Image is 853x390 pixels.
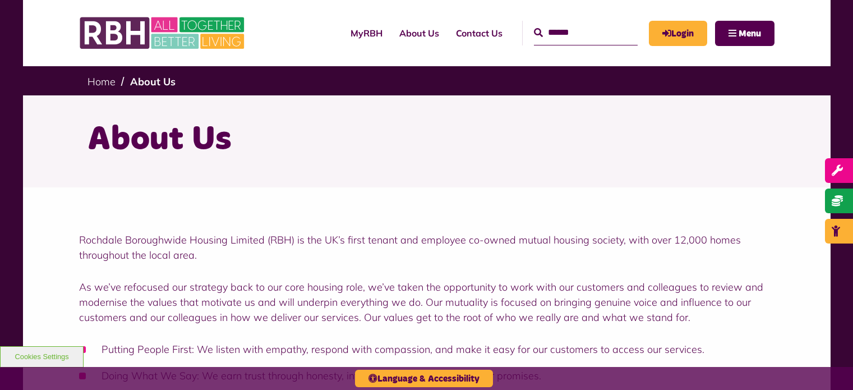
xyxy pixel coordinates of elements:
[391,18,448,48] a: About Us
[739,29,761,38] span: Menu
[79,342,774,357] li: Putting People First: We listen with empathy, respond with compassion, and make it easy for our c...
[649,21,707,46] a: MyRBH
[130,75,176,88] a: About Us
[87,118,766,162] h1: About Us
[79,232,774,263] p: Rochdale Boroughwide Housing Limited (RBH) is the UK’s first tenant and employee co-owned mutual ...
[803,339,853,390] iframe: Netcall Web Assistant for live chat
[79,279,774,325] p: As we’ve refocused our strategy back to our core housing role, we’ve taken the opportunity to wor...
[715,21,774,46] button: Navigation
[355,370,493,387] button: Language & Accessibility
[448,18,511,48] a: Contact Us
[87,75,116,88] a: Home
[79,11,247,55] img: RBH
[342,18,391,48] a: MyRBH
